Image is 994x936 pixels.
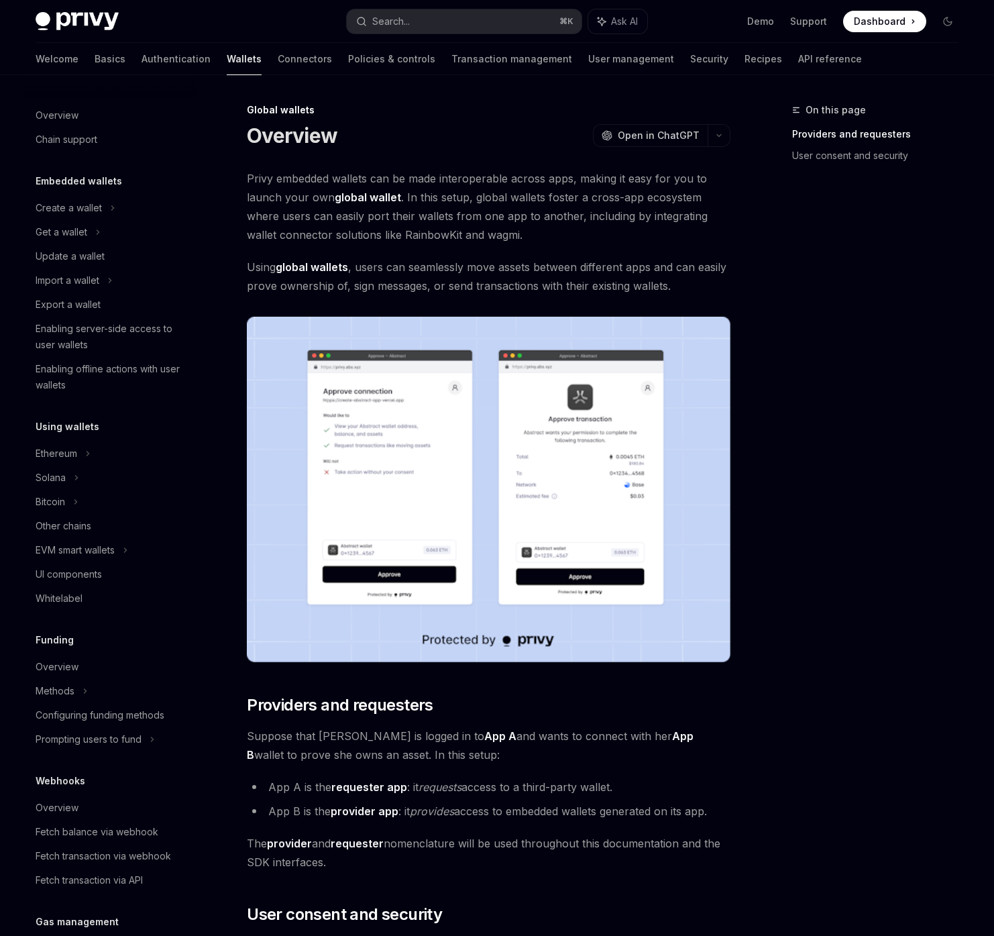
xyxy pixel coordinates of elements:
[36,361,188,393] div: Enabling offline actions with user wallets
[25,103,197,127] a: Overview
[790,15,827,28] a: Support
[806,102,866,118] span: On this page
[36,683,74,699] div: Methods
[36,224,87,240] div: Get a wallet
[247,169,730,244] span: Privy embedded wallets can be made interoperable across apps, making it easy for you to launch yo...
[25,127,197,152] a: Chain support
[588,9,647,34] button: Ask AI
[36,297,101,313] div: Export a wallet
[798,43,862,75] a: API reference
[36,470,66,486] div: Solana
[25,586,197,611] a: Whitelabel
[247,727,730,764] span: Suppose that [PERSON_NAME] is logged in to and wants to connect with her wallet to prove she owns...
[36,848,171,864] div: Fetch transaction via webhook
[36,590,82,607] div: Whitelabel
[36,707,164,723] div: Configuring funding methods
[36,914,119,930] h5: Gas management
[247,694,433,716] span: Providers and requesters
[36,12,119,31] img: dark logo
[36,872,143,888] div: Fetch transaction via API
[690,43,728,75] a: Security
[36,107,78,123] div: Overview
[25,293,197,317] a: Export a wallet
[747,15,774,28] a: Demo
[36,773,85,789] h5: Webhooks
[410,804,454,818] em: provides
[588,43,674,75] a: User management
[36,659,78,675] div: Overview
[331,780,407,794] strong: requester app
[348,43,435,75] a: Policies & controls
[247,802,730,821] li: App B is the : it access to embedded wallets generated on its app.
[25,655,197,679] a: Overview
[36,248,105,264] div: Update a wallet
[247,103,730,117] div: Global wallets
[247,317,730,662] img: images/Crossapp.png
[372,13,410,30] div: Search...
[25,357,197,397] a: Enabling offline actions with user wallets
[25,796,197,820] a: Overview
[36,542,115,558] div: EVM smart wallets
[36,800,78,816] div: Overview
[276,260,348,274] strong: global wallets
[335,191,401,204] strong: global wallet
[559,16,573,27] span: ⌘ K
[36,731,142,747] div: Prompting users to fund
[36,173,122,189] h5: Embedded wallets
[419,780,461,794] em: requests
[25,317,197,357] a: Enabling server-side access to user wallets
[937,11,958,32] button: Toggle dark mode
[347,9,582,34] button: Search...⌘K
[25,703,197,727] a: Configuring funding methods
[25,244,197,268] a: Update a wallet
[36,518,91,534] div: Other chains
[247,729,694,762] strong: App B
[25,820,197,844] a: Fetch balance via webhook
[484,729,516,743] strong: App A
[25,514,197,538] a: Other chains
[854,15,905,28] span: Dashboard
[593,124,708,147] button: Open in ChatGPT
[247,778,730,796] li: App A is the : it access to a third-party wallet.
[36,43,78,75] a: Welcome
[142,43,211,75] a: Authentication
[247,834,730,872] span: The and nomenclature will be used throughout this documentation and the SDK interfaces.
[744,43,782,75] a: Recipes
[95,43,125,75] a: Basics
[278,43,332,75] a: Connectors
[36,632,74,648] h5: Funding
[618,129,700,142] span: Open in ChatGPT
[247,258,730,295] span: Using , users can seamlessly move assets between different apps and can easily prove ownership of...
[36,566,102,582] div: UI components
[843,11,926,32] a: Dashboard
[331,804,398,818] strong: provider app
[247,123,337,148] h1: Overview
[36,132,97,148] div: Chain support
[247,904,442,925] span: User consent and security
[792,145,969,166] a: User consent and security
[227,43,262,75] a: Wallets
[611,15,638,28] span: Ask AI
[331,837,384,850] strong: requester
[36,446,77,462] div: Ethereum
[36,494,65,510] div: Bitcoin
[267,837,312,850] strong: provider
[36,272,99,289] div: Import a wallet
[25,844,197,868] a: Fetch transaction via webhook
[36,419,99,435] h5: Using wallets
[451,43,572,75] a: Transaction management
[792,123,969,145] a: Providers and requesters
[25,868,197,892] a: Fetch transaction via API
[25,562,197,586] a: UI components
[36,321,188,353] div: Enabling server-side access to user wallets
[36,824,158,840] div: Fetch balance via webhook
[36,200,102,216] div: Create a wallet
